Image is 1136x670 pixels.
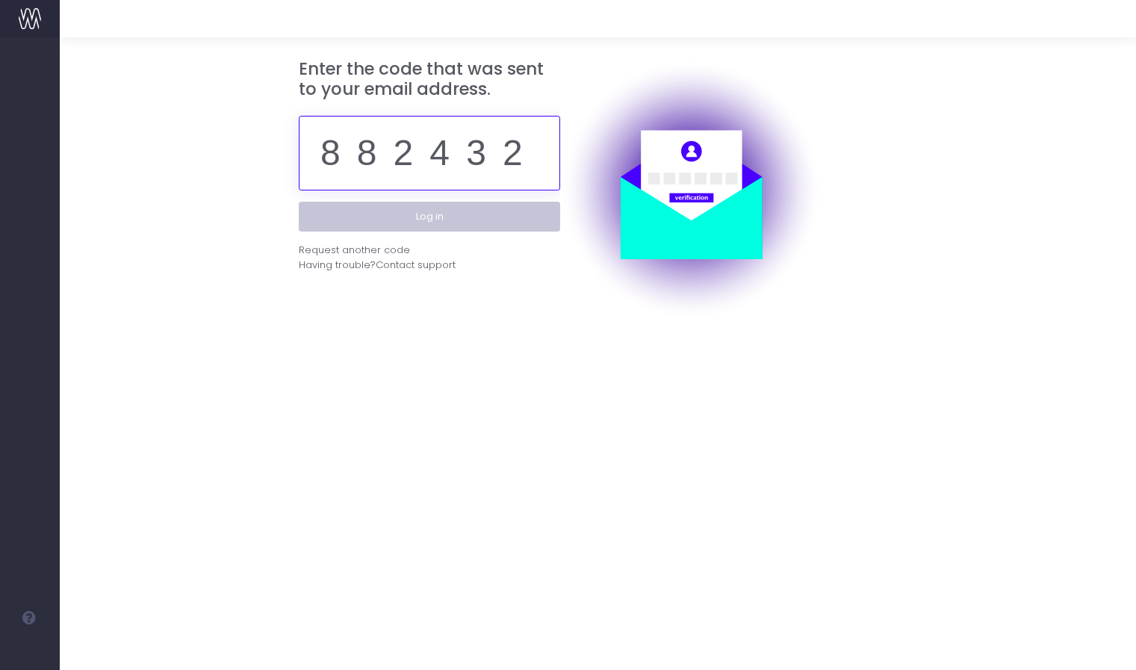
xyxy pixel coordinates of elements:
[299,59,560,100] h3: Enter the code that was sent to your email address.
[19,640,41,663] img: images/default_profile_image.png
[299,202,560,232] button: Log in
[299,243,410,258] div: Request another code
[376,258,456,273] span: Contact support
[299,258,560,273] div: Having trouble?
[560,59,822,320] img: auth.png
